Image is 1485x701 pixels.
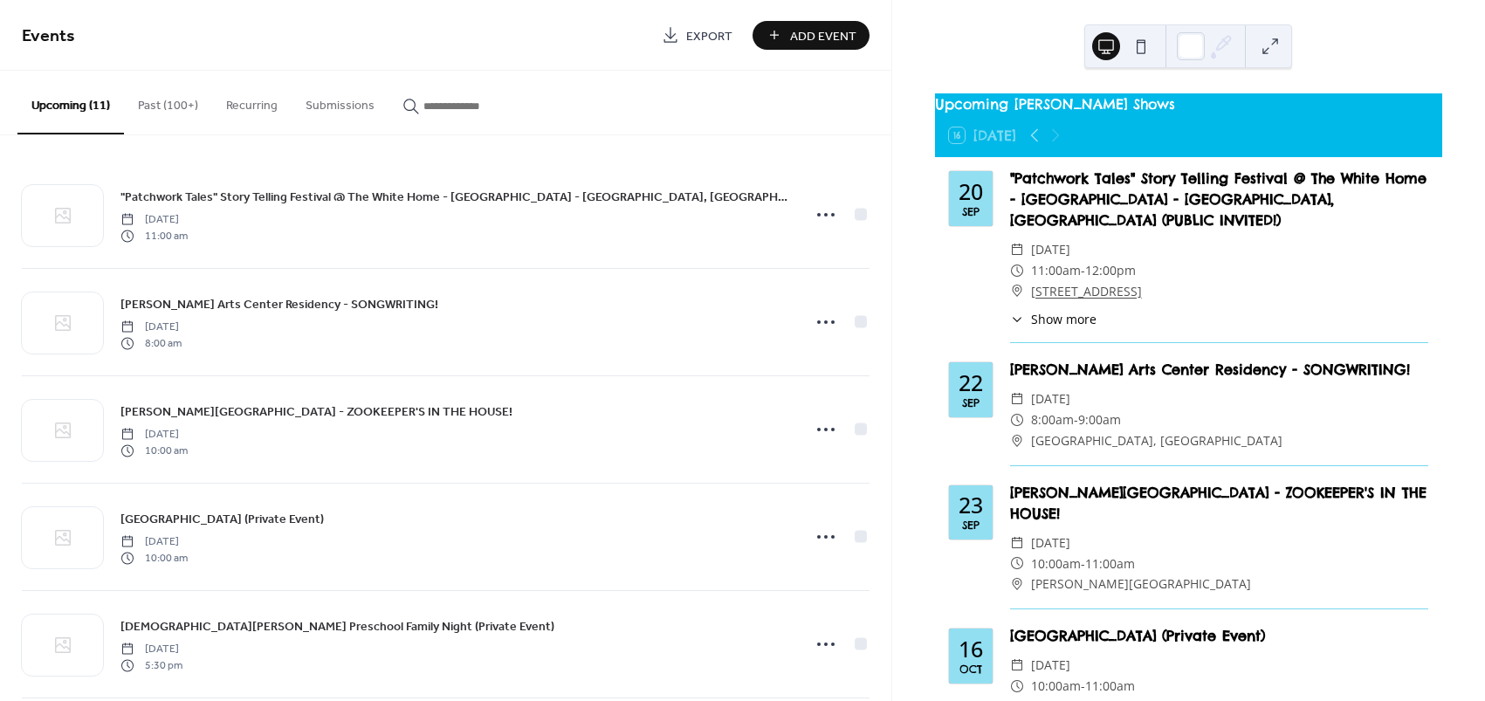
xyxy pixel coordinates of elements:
button: Add Event [753,21,870,50]
span: [DATE] [1031,388,1070,409]
div: ​ [1010,430,1024,451]
span: - [1074,409,1078,430]
span: 10:00 am [120,443,188,458]
a: [DEMOGRAPHIC_DATA][PERSON_NAME] Preschool Family Night (Private Event) [120,616,554,636]
a: [GEOGRAPHIC_DATA] (Private Event) [120,509,324,529]
span: 10:00 am [120,550,188,566]
div: ​ [1010,676,1024,697]
button: Past (100+) [124,71,212,133]
div: ​ [1010,281,1024,302]
span: 9:00am [1078,409,1121,430]
span: [PERSON_NAME][GEOGRAPHIC_DATA] [1031,574,1251,594]
div: 23 [959,494,983,516]
div: ​ [1010,533,1024,553]
div: Oct [959,663,982,675]
div: Upcoming [PERSON_NAME] Shows [935,93,1442,114]
span: 11:00am [1031,260,1081,281]
a: [PERSON_NAME][GEOGRAPHIC_DATA] - ZOOKEEPER'S IN THE HOUSE! [120,402,512,422]
span: 11:00am [1085,676,1135,697]
a: [STREET_ADDRESS] [1031,281,1142,302]
div: Sep [962,206,980,217]
div: [GEOGRAPHIC_DATA] (Private Event) [1010,625,1428,646]
span: - [1081,553,1085,574]
span: [PERSON_NAME][GEOGRAPHIC_DATA] - ZOOKEEPER'S IN THE HOUSE! [120,403,512,422]
div: "Patchwork Tales" Story Telling Festival @ The White Home - [GEOGRAPHIC_DATA] - [GEOGRAPHIC_DATA]... [1010,168,1428,230]
button: Upcoming (11) [17,71,124,134]
span: [DATE] [120,212,188,228]
div: ​ [1010,655,1024,676]
span: [DATE] [1031,533,1070,553]
span: [DATE] [120,534,188,550]
div: ​ [1010,388,1024,409]
div: Sep [962,397,980,409]
span: Show more [1031,310,1097,328]
div: [PERSON_NAME][GEOGRAPHIC_DATA] - ZOOKEEPER'S IN THE HOUSE! [1010,482,1428,524]
span: [DATE] [1031,239,1070,260]
span: 11:00 am [120,228,188,244]
span: [DATE] [120,427,188,443]
span: "Patchwork Tales" Story Telling Festival @ The White Home - [GEOGRAPHIC_DATA] - [GEOGRAPHIC_DATA]... [120,189,790,207]
span: [DATE] [120,320,182,335]
button: ​Show more [1010,310,1097,328]
div: ​ [1010,310,1024,328]
div: ​ [1010,260,1024,281]
a: [PERSON_NAME] Arts Center Residency - SONGWRITING! [120,294,438,314]
span: 8:00 am [120,335,182,351]
div: ​ [1010,409,1024,430]
span: - [1081,260,1085,281]
div: ​ [1010,239,1024,260]
div: Sep [962,519,980,531]
span: [GEOGRAPHIC_DATA] (Private Event) [120,511,324,529]
a: "Patchwork Tales" Story Telling Festival @ The White Home - [GEOGRAPHIC_DATA] - [GEOGRAPHIC_DATA]... [120,187,790,207]
a: Export [649,21,746,50]
span: 10:00am [1031,553,1081,574]
span: 5:30 pm [120,657,182,673]
span: [DATE] [1031,655,1070,676]
span: - [1081,676,1085,697]
button: Submissions [292,71,388,133]
span: Events [22,19,75,53]
span: [GEOGRAPHIC_DATA], [GEOGRAPHIC_DATA] [1031,430,1282,451]
div: [PERSON_NAME] Arts Center Residency - SONGWRITING! [1010,359,1428,380]
div: 16 [959,638,983,660]
button: Recurring [212,71,292,133]
span: 12:00pm [1085,260,1136,281]
span: Add Event [790,27,856,45]
span: [DEMOGRAPHIC_DATA][PERSON_NAME] Preschool Family Night (Private Event) [120,618,554,636]
span: [PERSON_NAME] Arts Center Residency - SONGWRITING! [120,296,438,314]
div: ​ [1010,553,1024,574]
span: 10:00am [1031,676,1081,697]
span: 11:00am [1085,553,1135,574]
span: Export [686,27,732,45]
div: ​ [1010,574,1024,594]
span: [DATE] [120,642,182,657]
span: 8:00am [1031,409,1074,430]
div: 22 [959,372,983,394]
div: 20 [959,181,983,203]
